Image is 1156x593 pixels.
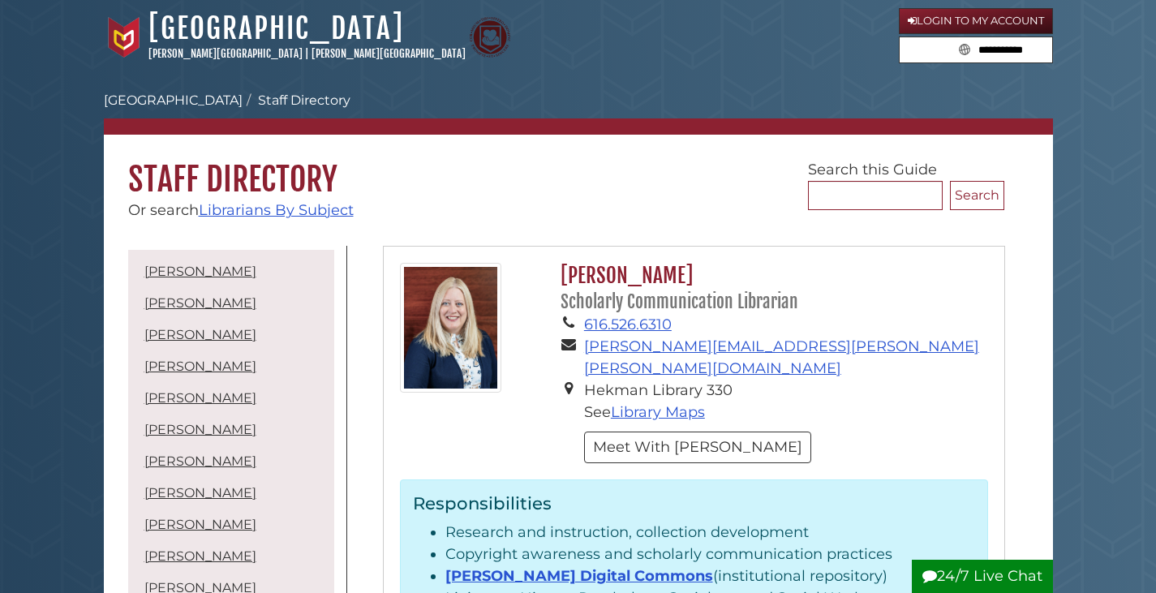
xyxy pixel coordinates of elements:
li: (institutional repository) [445,565,975,587]
button: Search [950,181,1004,210]
nav: breadcrumb [104,91,1053,135]
a: [PERSON_NAME] [144,359,256,374]
a: [PERSON_NAME] [144,295,256,311]
a: [PERSON_NAME][GEOGRAPHIC_DATA] [148,47,303,60]
img: gina_bolger_125x160.jpg [400,263,501,393]
button: 24/7 Live Chat [912,560,1053,593]
h2: [PERSON_NAME] [552,263,987,314]
li: Research and instruction, collection development [445,522,975,544]
a: Library Maps [611,403,705,421]
small: Scholarly Communication Librarian [561,291,798,312]
a: [PERSON_NAME] [144,422,256,437]
button: Search [954,37,975,59]
form: Search library guides, policies, and FAQs. [899,37,1053,64]
a: Login to My Account [899,8,1053,34]
li: Copyright awareness and scholarly communication practices [445,544,975,565]
button: Meet With [PERSON_NAME] [584,432,811,463]
a: [PERSON_NAME] [144,485,256,501]
a: [PERSON_NAME] [144,517,256,532]
a: [GEOGRAPHIC_DATA] [104,92,243,108]
img: Calvin Theological Seminary [470,17,510,58]
h1: Staff Directory [104,135,1053,200]
img: Calvin University [104,17,144,58]
a: [GEOGRAPHIC_DATA] [148,11,404,46]
h3: Responsibilities [413,492,975,514]
span: Or search [128,201,354,219]
a: [PERSON_NAME] [144,453,256,469]
a: Staff Directory [258,92,350,108]
a: 616.526.6310 [584,316,672,333]
a: Librarians By Subject [199,201,354,219]
li: Hekman Library 330 See [584,380,988,423]
a: [PERSON_NAME] [144,548,256,564]
a: [PERSON_NAME] Digital Commons [445,567,713,585]
span: | [305,47,309,60]
a: [PERSON_NAME] [144,264,256,279]
a: [PERSON_NAME] [144,390,256,406]
a: [PERSON_NAME][EMAIL_ADDRESS][PERSON_NAME][PERSON_NAME][DOMAIN_NAME] [584,337,979,377]
a: [PERSON_NAME] [144,327,256,342]
a: [PERSON_NAME][GEOGRAPHIC_DATA] [312,47,466,60]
